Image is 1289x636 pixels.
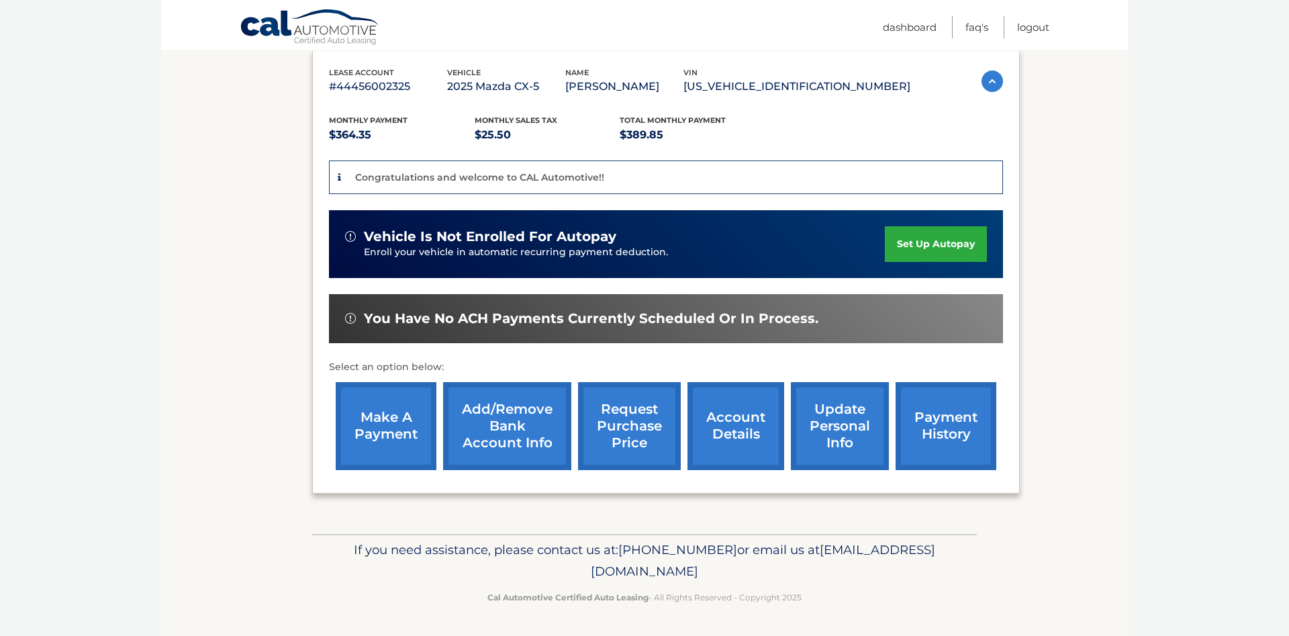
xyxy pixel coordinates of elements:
[329,126,475,144] p: $364.35
[355,171,604,183] p: Congratulations and welcome to CAL Automotive!!
[565,68,589,77] span: name
[345,313,356,324] img: alert-white.svg
[329,359,1003,375] p: Select an option below:
[447,77,565,96] p: 2025 Mazda CX-5
[364,310,818,327] span: You have no ACH payments currently scheduled or in process.
[965,16,988,38] a: FAQ's
[687,382,784,470] a: account details
[791,382,889,470] a: update personal info
[336,382,436,470] a: make a payment
[578,382,681,470] a: request purchase price
[345,231,356,242] img: alert-white.svg
[885,226,987,262] a: set up autopay
[329,68,394,77] span: lease account
[565,77,683,96] p: [PERSON_NAME]
[618,542,737,557] span: [PHONE_NUMBER]
[982,71,1003,92] img: accordion-active.svg
[443,382,571,470] a: Add/Remove bank account info
[364,245,885,260] p: Enroll your vehicle in automatic recurring payment deduction.
[321,590,968,604] p: - All Rights Reserved - Copyright 2025
[475,116,557,125] span: Monthly sales Tax
[475,126,620,144] p: $25.50
[1017,16,1049,38] a: Logout
[683,77,910,96] p: [US_VEHICLE_IDENTIFICATION_NUMBER]
[329,77,447,96] p: #44456002325
[883,16,937,38] a: Dashboard
[240,9,381,48] a: Cal Automotive
[321,539,968,582] p: If you need assistance, please contact us at: or email us at
[620,116,726,125] span: Total Monthly Payment
[896,382,996,470] a: payment history
[447,68,481,77] span: vehicle
[487,592,649,602] strong: Cal Automotive Certified Auto Leasing
[364,228,616,245] span: vehicle is not enrolled for autopay
[329,116,408,125] span: Monthly Payment
[620,126,765,144] p: $389.85
[683,68,698,77] span: vin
